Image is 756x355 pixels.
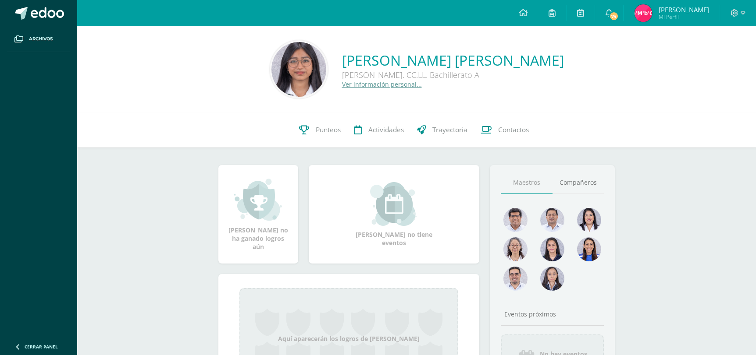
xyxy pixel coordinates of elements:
a: [PERSON_NAME] [PERSON_NAME] [342,51,564,70]
img: c635739805185fec9829f3348b7f2a65.png [271,42,326,97]
span: [PERSON_NAME] [659,5,709,14]
img: b0a9fb97db5b02e2105a0abf9dee063c.png [635,4,652,22]
div: Eventos próximos [501,310,604,318]
img: 522dc90edefdd00265ec7718d30b3fcb.png [540,267,564,291]
img: event_small.png [370,182,418,226]
a: Compañeros [553,172,604,194]
img: 9a0812c6f881ddad7942b4244ed4a083.png [540,208,564,232]
a: Punteos [292,112,347,148]
span: Archivos [29,35,53,42]
a: Trayectoria [410,112,474,148]
a: Actividades [347,112,410,148]
span: Cerrar panel [25,344,58,350]
span: Punteos [316,125,341,134]
a: Ver información personal... [342,80,422,88]
span: Contactos [498,125,529,134]
span: 74 [609,11,619,21]
span: Mi Perfil [659,13,709,21]
a: Archivos [7,26,70,52]
div: [PERSON_NAME] no tiene eventos [350,182,438,247]
img: c717c6dd901b269d3ae6ea341d867eaf.png [503,267,528,291]
div: [PERSON_NAME]. CC.LL. Bachillerato A [342,70,564,80]
img: 6bc5668d4199ea03c0854e21131151f7.png [540,237,564,261]
a: Contactos [474,112,535,148]
img: 0e5799bef7dad198813e0c5f14ac62f9.png [503,237,528,261]
img: 239d5069e26d62d57e843c76e8715316.png [503,208,528,232]
div: [PERSON_NAME] no ha ganado logros aún [227,178,289,251]
img: a5c04a697988ad129bdf05b8f922df21.png [577,237,601,261]
span: Actividades [368,125,404,134]
img: 0580b9beee8b50b4e2a2441e05bb36d6.png [577,208,601,232]
img: achievement_small.png [234,178,282,221]
a: Maestros [501,172,553,194]
span: Trayectoria [432,125,467,134]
